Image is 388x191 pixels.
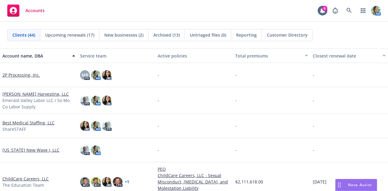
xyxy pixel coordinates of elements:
div: Closest renewal date [313,53,379,59]
span: - [235,123,237,129]
span: Accounts [25,8,45,13]
div: 6 [322,6,327,11]
a: 2P Processing, Inc. [2,72,40,78]
span: $2,111,618.00 [235,179,263,185]
div: Active policies [158,53,230,59]
span: Nova Assist [348,182,372,187]
span: [DATE] [313,179,326,185]
button: Active policies [155,48,233,63]
button: Closest renewal date [310,48,388,63]
button: Service team [78,48,155,63]
a: [PERSON_NAME] Harvesting, LLC [2,91,69,97]
img: photo [80,177,90,187]
img: photo [102,177,112,187]
a: Report a Bug [329,5,341,17]
div: Drag to move [336,179,343,191]
span: Untriaged files (0) [190,32,226,38]
img: photo [80,121,90,131]
span: - [158,97,159,104]
a: [US_STATE] New Wave I, LLC [2,147,59,153]
span: New businesses (2) [104,32,143,38]
img: photo [91,121,101,131]
img: photo [91,145,101,155]
span: - [313,123,314,129]
div: Account name, DBA [2,53,69,59]
a: Search [343,5,355,17]
a: Best Medical Staffing, LLC [2,120,55,126]
img: photo [371,6,381,15]
div: Total premiums [235,53,301,59]
div: Service team [80,53,153,59]
span: Emerald Valley Labor LLC / So Mo Co Labor Supply [2,97,75,110]
a: PEO [158,166,230,172]
img: photo [102,121,112,131]
span: Archived (13) [153,32,180,38]
span: Clients (44) [12,32,35,38]
span: Upcoming renewals (17) [45,32,94,38]
a: ChildCare Careers, LLC [2,176,49,182]
img: photo [91,96,101,105]
span: - [313,147,314,153]
a: Accounts [5,2,47,19]
span: ShareSTAFF [2,126,26,132]
span: - [313,72,314,78]
span: The Education Team [2,182,44,188]
button: Total premiums [233,48,310,63]
img: photo [80,96,90,105]
img: photo [91,177,101,187]
span: - [158,147,159,153]
a: Switch app [357,5,369,17]
span: - [158,72,159,78]
span: - [235,147,237,153]
img: photo [102,70,112,80]
span: - [313,97,314,104]
span: - [158,123,159,129]
span: MB [82,72,88,78]
img: photo [113,177,122,187]
span: - [235,72,237,78]
span: - [235,97,237,104]
img: photo [91,70,101,80]
span: Customer Directory [267,32,308,38]
span: Reporting [236,32,257,38]
a: + 1 [125,180,129,184]
img: photo [102,96,112,105]
img: photo [80,145,90,155]
button: Nova Assist [335,179,377,191]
